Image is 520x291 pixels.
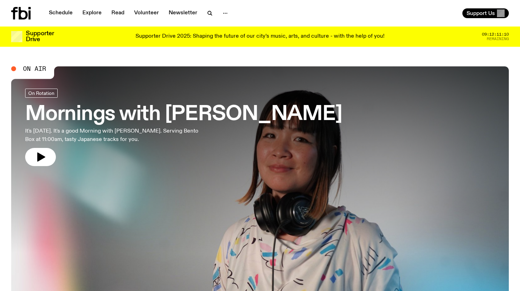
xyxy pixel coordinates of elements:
p: Supporter Drive 2025: Shaping the future of our city’s music, arts, and culture - with the help o... [136,33,384,40]
a: On Rotation [25,89,58,98]
span: Remaining [487,37,509,41]
p: It's [DATE]. It's a good Morning with [PERSON_NAME]. Serving Bento Box at 11:00am, tasty Japanese... [25,127,204,144]
h3: Mornings with [PERSON_NAME] [25,105,342,124]
a: Mornings with [PERSON_NAME]It's [DATE]. It's a good Morning with [PERSON_NAME]. Serving Bento Box... [25,89,342,166]
a: Explore [78,8,106,18]
button: Support Us [462,8,509,18]
a: Read [107,8,129,18]
span: On Air [23,66,46,72]
span: 09:12:11:10 [482,32,509,36]
span: On Rotation [28,91,54,96]
a: Volunteer [130,8,163,18]
a: Schedule [45,8,77,18]
a: Newsletter [164,8,202,18]
h3: Supporter Drive [26,31,54,43]
span: Support Us [467,10,495,16]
